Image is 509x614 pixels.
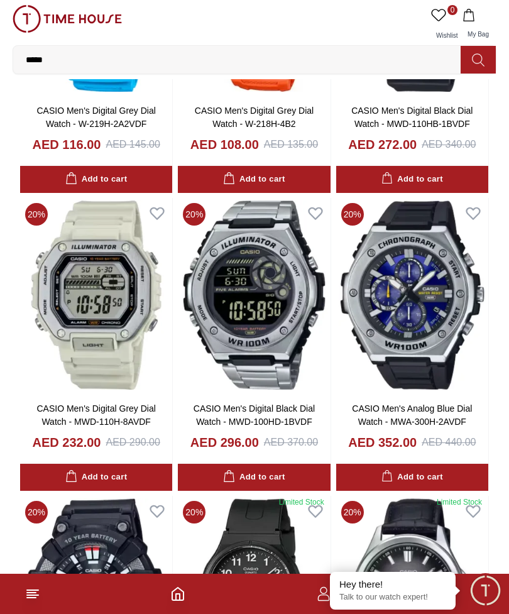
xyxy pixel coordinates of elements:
button: Add to cart [20,166,172,193]
div: AED 135.00 [264,137,318,152]
div: Add to cart [223,172,285,187]
div: Limited Stock [437,497,482,507]
a: CASIO Men's Digital Black Dial Watch - MWD-100HD-1BVDF [194,403,315,427]
div: AED 145.00 [106,137,160,152]
span: 20 % [341,501,364,524]
h4: AED 108.00 [190,136,259,153]
button: Add to cart [336,166,488,193]
button: Add to cart [178,166,330,193]
div: Add to cart [65,470,127,485]
div: AED 290.00 [106,435,160,450]
span: 20 % [25,501,48,524]
button: Add to cart [178,464,330,491]
button: My Bag [460,5,496,45]
span: 20 % [183,501,205,524]
h4: AED 272.00 [348,136,417,153]
a: CASIO Men's Analog Blue Dial Watch - MWA-300H-2AVDF [352,403,472,427]
a: CASIO Men's Digital Grey Dial Watch - W-219H-2A2VDF [36,106,155,129]
div: Add to cart [381,172,443,187]
a: CASIO Men's Digital Grey Dial Watch - W-218H-4B2 [195,106,314,129]
span: 0 [447,5,457,15]
a: Home [170,586,185,601]
span: 20 % [183,203,205,226]
p: Talk to our watch expert! [339,592,446,603]
div: Chat Widget [468,573,503,608]
div: AED 340.00 [422,137,476,152]
div: AED 370.00 [264,435,318,450]
div: Hey there! [339,578,446,591]
span: Wishlist [431,32,462,39]
div: AED 440.00 [422,435,476,450]
span: 20 % [25,203,48,226]
button: Add to cart [336,464,488,491]
span: My Bag [462,31,494,38]
h4: AED 232.00 [33,434,101,451]
a: 0Wishlist [429,5,460,45]
a: CASIO Men's Digital Black Dial Watch - MWD-110HB-1BVDF [351,106,473,129]
img: ... [13,5,122,33]
img: CASIO Men's Digital Black Dial Watch - MWD-100HD-1BVDF [178,198,330,393]
h4: AED 296.00 [190,434,259,451]
img: CASIO Men's Digital Grey Dial Watch - MWD-110H-8AVDF [20,198,172,393]
img: CASIO Men's Analog Blue Dial Watch - MWA-300H-2AVDF [336,198,488,393]
a: CASIO Men's Digital Grey Dial Watch - MWD-110H-8AVDF [36,403,155,427]
h4: AED 352.00 [348,434,417,451]
h4: AED 116.00 [33,136,101,153]
div: Add to cart [223,470,285,485]
div: Limited Stock [279,497,324,507]
div: Add to cart [65,172,127,187]
button: Add to cart [20,464,172,491]
span: 20 % [341,203,364,226]
div: Add to cart [381,470,443,485]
